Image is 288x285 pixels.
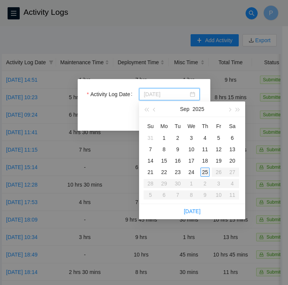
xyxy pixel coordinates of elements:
[200,168,210,177] div: 25
[157,132,171,144] td: 2025-09-01
[187,156,196,165] div: 17
[171,132,185,144] td: 2025-09-02
[214,156,223,165] div: 19
[160,133,169,142] div: 1
[200,156,210,165] div: 18
[193,101,204,117] button: 2025
[225,120,239,132] th: Sa
[157,166,171,178] td: 2025-09-22
[171,120,185,132] th: Tu
[200,133,210,142] div: 4
[144,144,157,155] td: 2025-09-07
[187,133,196,142] div: 3
[200,145,210,154] div: 11
[225,155,239,166] td: 2025-09-20
[225,144,239,155] td: 2025-09-13
[185,166,198,178] td: 2025-09-24
[173,145,182,154] div: 9
[228,133,237,142] div: 6
[212,132,225,144] td: 2025-09-05
[144,155,157,166] td: 2025-09-14
[228,145,237,154] div: 13
[185,120,198,132] th: We
[144,132,157,144] td: 2025-08-31
[171,144,185,155] td: 2025-09-09
[180,101,189,117] button: Sep
[160,168,169,177] div: 22
[198,155,212,166] td: 2025-09-18
[144,120,157,132] th: Su
[157,155,171,166] td: 2025-09-15
[187,145,196,154] div: 10
[184,208,200,214] a: [DATE]
[146,156,155,165] div: 14
[198,166,212,178] td: 2025-09-25
[212,155,225,166] td: 2025-09-19
[198,120,212,132] th: Th
[144,166,157,178] td: 2025-09-21
[187,168,196,177] div: 24
[198,132,212,144] td: 2025-09-04
[146,145,155,154] div: 7
[185,155,198,166] td: 2025-09-17
[146,133,155,142] div: 31
[198,144,212,155] td: 2025-09-11
[144,90,188,98] input: Activity Log Date
[212,144,225,155] td: 2025-09-12
[157,120,171,132] th: Mo
[225,132,239,144] td: 2025-09-06
[214,145,223,154] div: 12
[173,156,182,165] div: 16
[228,156,237,165] div: 20
[214,133,223,142] div: 5
[160,156,169,165] div: 15
[212,120,225,132] th: Fr
[87,88,135,100] label: Activity Log Date
[146,168,155,177] div: 21
[171,155,185,166] td: 2025-09-16
[173,133,182,142] div: 2
[160,145,169,154] div: 8
[171,166,185,178] td: 2025-09-23
[185,144,198,155] td: 2025-09-10
[173,168,182,177] div: 23
[185,132,198,144] td: 2025-09-03
[157,144,171,155] td: 2025-09-08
